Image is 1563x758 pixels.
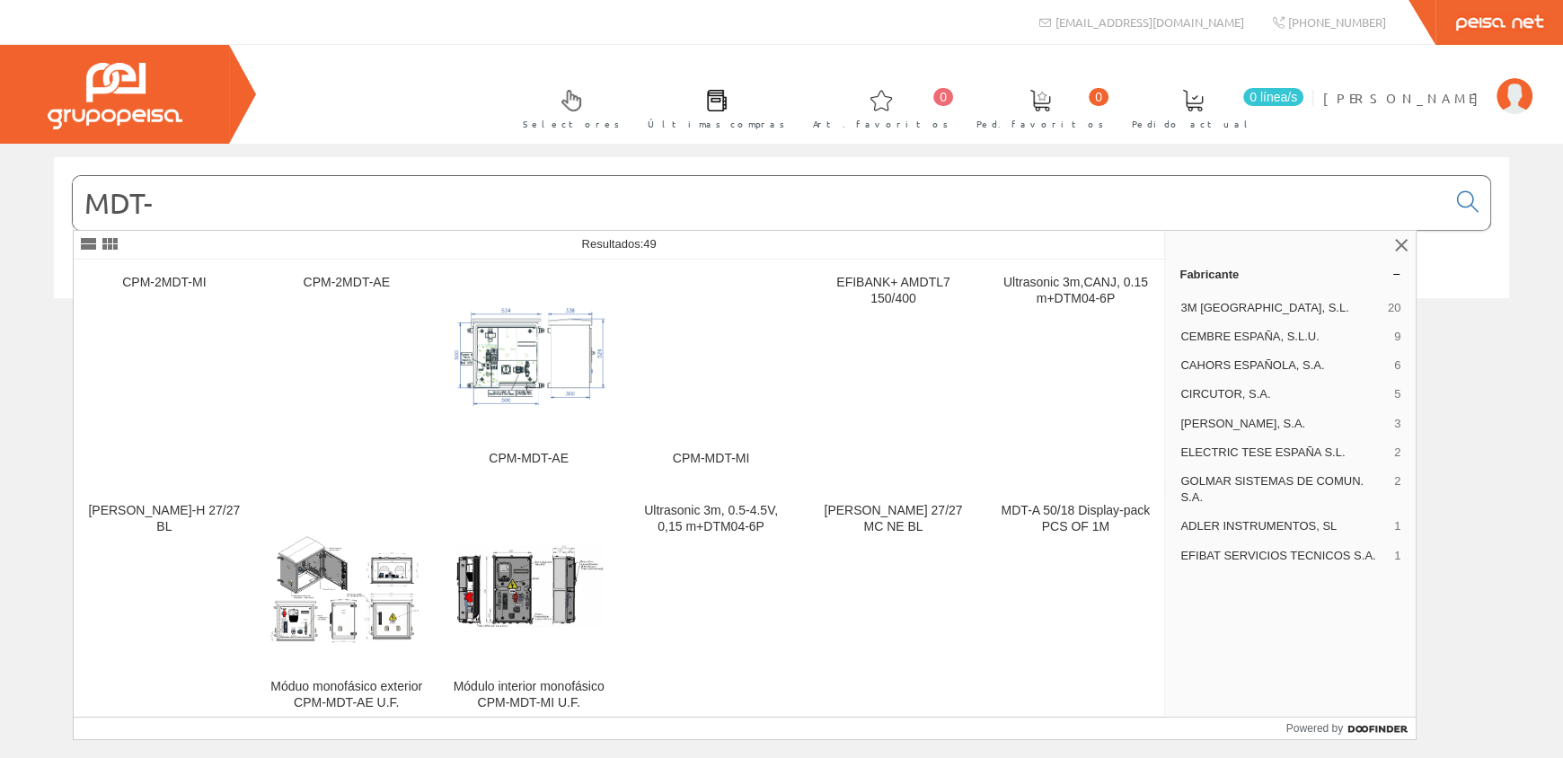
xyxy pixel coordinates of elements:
div: © Grupo Peisa [54,321,1509,336]
a: EFIBANK+ AMDTL7 150/400 [802,260,984,488]
span: 2 [1394,445,1400,461]
span: CAHORS ESPAÑOLA, S.A. [1180,357,1387,374]
a: CPM-MDT-AE CPM-MDT-AE [438,260,620,488]
span: 20 [1388,300,1400,316]
a: [PERSON_NAME]-H 27/27 BL [74,489,255,732]
span: [PHONE_NUMBER] [1288,14,1386,30]
span: [PERSON_NAME] [1323,89,1488,107]
a: CPM-2MDT-AE [256,260,437,488]
span: Art. favoritos [813,115,949,133]
span: 0 [1089,88,1108,106]
span: Ped. favoritos [976,115,1104,133]
div: Móduo monofásico exterior CPM-MDT-AE U.F. [270,679,423,711]
a: Módulo interior monofásico CPM-MDT-MI U.F. Módulo interior monofásico CPM-MDT-MI U.F. [438,489,620,732]
div: [PERSON_NAME]-H 27/27 BL [88,503,241,535]
a: MDT-A 50/18 Display-pack PCS OF 1M [985,489,1166,732]
span: Últimas compras [648,115,785,133]
span: CIRCUTOR, S.A. [1180,386,1387,402]
a: Fabricante [1165,260,1416,288]
span: Powered by [1286,720,1343,736]
div: [PERSON_NAME] 27/27 MC NE BL [817,503,969,535]
span: EFIBAT SERVICIOS TECNICOS S.A. [1180,548,1387,564]
div: CPM-MDT-MI [635,451,788,467]
img: CPM-MDT-AE [453,304,605,408]
span: ELECTRIC TESE ESPAÑA S.L. [1180,445,1387,461]
span: ADLER INSTRUMENTOS, SL [1180,518,1387,534]
span: CEMBRE ESPAÑA, S.L.U. [1180,329,1387,345]
span: [PERSON_NAME], S.A. [1180,416,1387,432]
a: Selectores [505,75,629,140]
span: 5 [1394,386,1400,402]
a: CPM-2MDT-MI [74,260,255,488]
span: Resultados: [582,237,657,251]
div: Módulo interior monofásico CPM-MDT-MI U.F. [453,679,605,711]
div: CPM-2MDT-AE [270,275,423,291]
span: 3M [GEOGRAPHIC_DATA], S.L. [1180,300,1381,316]
a: Ultrasonic 3m,CANJ, 0.15 m+DTM04-6P [985,260,1166,488]
div: Ultrasonic 3m,CANJ, 0.15 m+DTM04-6P [999,275,1152,307]
span: 0 [933,88,953,106]
div: MDT-A 50/18 Display-pack PCS OF 1M [999,503,1152,535]
span: Selectores [523,115,620,133]
a: [PERSON_NAME] [1323,75,1532,92]
img: Grupo Peisa [48,63,182,129]
span: 49 [643,237,656,251]
span: Pedido actual [1132,115,1254,133]
a: Powered by [1286,718,1417,739]
span: 3 [1394,416,1400,432]
span: GOLMAR SISTEMAS DE COMUN. S.A. [1180,473,1387,506]
img: Móduo monofásico exterior CPM-MDT-AE U.F. [270,520,423,648]
div: CPM-2MDT-MI [88,275,241,291]
a: Ultrasonic 3m, 0.5-4.5V, 0,15 m+DTM04-6P [621,489,802,732]
div: Ultrasonic 3m, 0.5-4.5V, 0,15 m+DTM04-6P [635,503,788,535]
span: 2 [1394,473,1400,506]
a: CPM-MDT-MI CPM-MDT-MI [621,260,802,488]
span: 1 [1394,548,1400,564]
span: 9 [1394,329,1400,345]
a: Móduo monofásico exterior CPM-MDT-AE U.F. Móduo monofásico exterior CPM-MDT-AE U.F. [256,489,437,732]
input: Buscar... [73,176,1446,230]
span: 6 [1394,357,1400,374]
div: EFIBANK+ AMDTL7 150/400 [817,275,969,307]
span: [EMAIL_ADDRESS][DOMAIN_NAME] [1055,14,1244,30]
span: 1 [1394,518,1400,534]
span: 0 línea/s [1243,88,1303,106]
img: Módulo interior monofásico CPM-MDT-MI U.F. [453,535,605,632]
div: CPM-MDT-AE [453,451,605,467]
a: Últimas compras [630,75,794,140]
a: [PERSON_NAME] 27/27 MC NE BL [802,489,984,732]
